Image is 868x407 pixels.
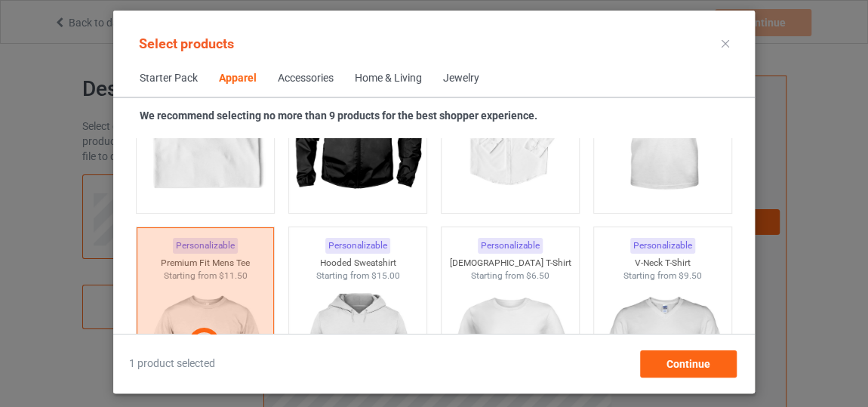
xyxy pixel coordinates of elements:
[129,356,215,372] span: 1 product selected
[442,257,580,270] div: [DEMOGRAPHIC_DATA] T-Shirt
[139,35,234,51] span: Select products
[289,270,427,282] div: Starting from
[443,71,479,86] div: Jewelry
[219,71,257,86] div: Apparel
[289,257,427,270] div: Hooded Sweatshirt
[129,60,208,97] span: Starter Pack
[371,270,400,281] span: $15.00
[526,270,549,281] span: $6.50
[140,109,537,122] strong: We recommend selecting no more than 9 products for the best shopper experience.
[594,270,732,282] div: Starting from
[630,238,695,254] div: Personalizable
[478,238,543,254] div: Personalizable
[355,71,422,86] div: Home & Living
[278,71,334,86] div: Accessories
[594,257,732,270] div: V-Neck T-Shirt
[442,270,580,282] div: Starting from
[679,270,702,281] span: $9.50
[640,350,737,378] div: Continue
[325,238,390,254] div: Personalizable
[666,358,710,370] span: Continue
